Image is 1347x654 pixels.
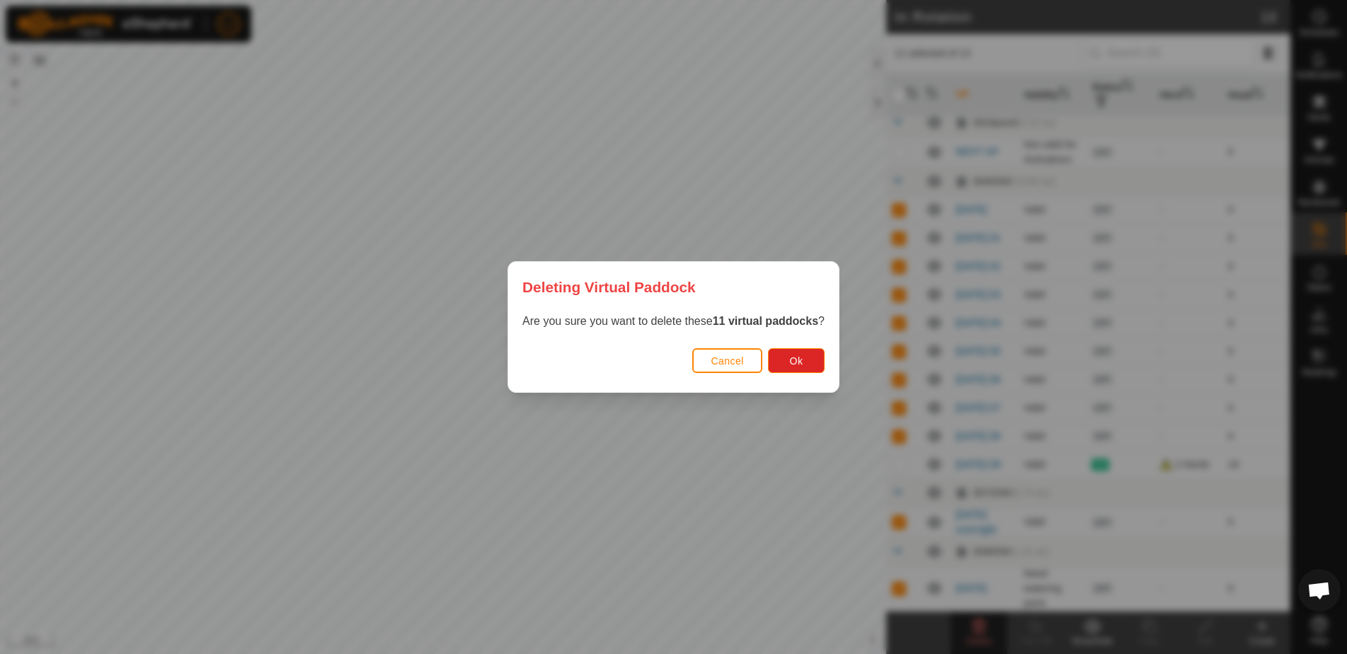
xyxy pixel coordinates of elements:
span: Deleting Virtual Paddock [522,276,696,298]
span: Are you sure you want to delete these ? [522,315,825,327]
span: Ok [790,355,803,367]
button: Cancel [692,348,762,373]
button: Ok [768,348,825,373]
span: Cancel [711,355,744,367]
a: Open chat [1298,569,1341,612]
strong: 11 virtual paddocks [713,315,818,327]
